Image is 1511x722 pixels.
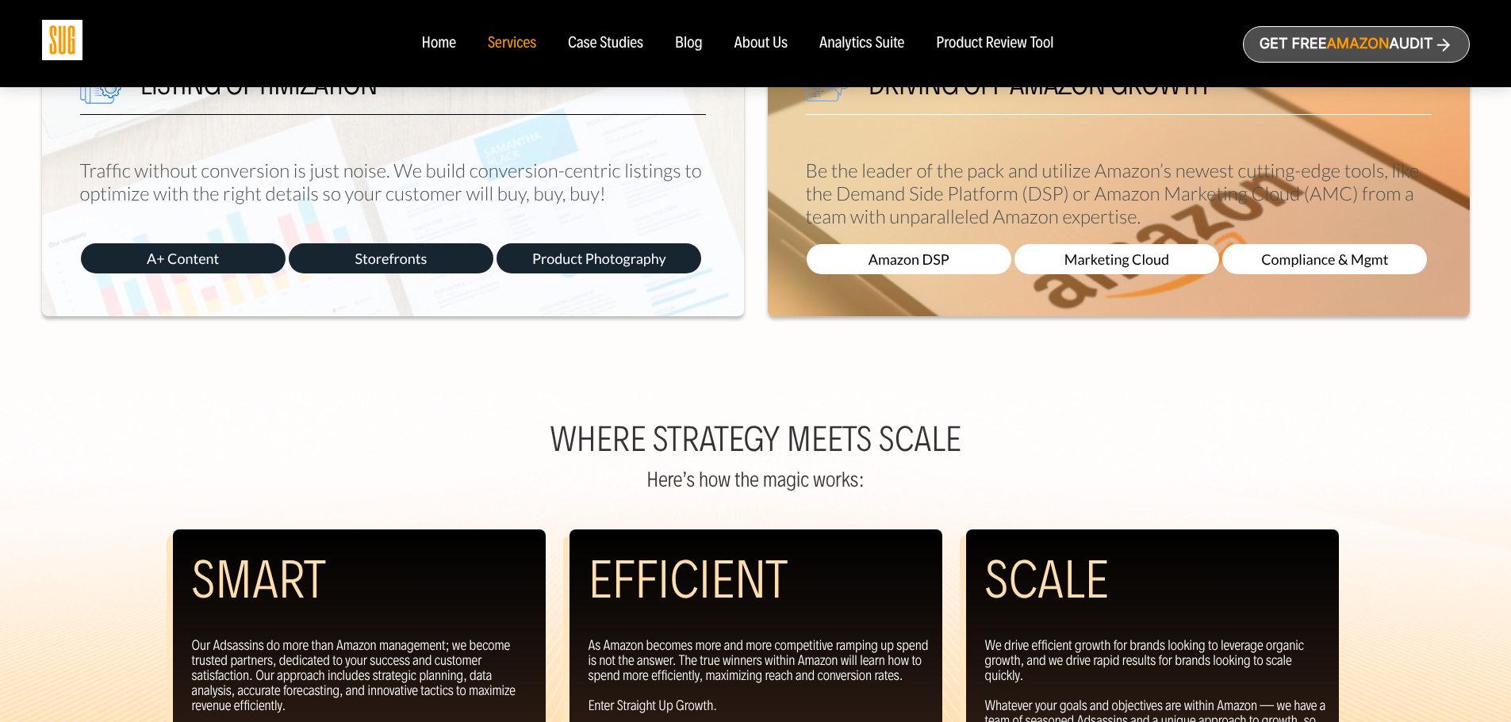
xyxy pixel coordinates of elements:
[807,244,1011,274] span: Amazon DSP
[42,20,82,60] img: Sug
[806,69,1432,115] h5: Driving off Amazon growth
[568,35,643,52] a: Case Studies
[497,243,701,273] span: Product Photography
[1243,26,1470,63] a: Get freeAmazonAudit
[80,159,706,205] p: Traffic without conversion is just noise. We build conversion-centric listings to optimize with t...
[488,35,536,52] a: Services
[289,243,493,273] span: Storefronts
[421,35,455,52] a: Home
[192,548,326,612] h2: Smart
[81,243,286,273] span: A+ Content
[1014,244,1219,274] span: Marketing Cloud
[985,548,1109,612] h2: Scale
[675,35,703,52] a: Blog
[1326,36,1389,52] span: Amazon
[589,548,788,612] h2: Efficient
[734,35,788,52] a: About Us
[80,69,706,115] h5: Listing Optimization
[819,35,904,52] a: Analytics Suite
[936,35,1053,52] a: Product Review Tool
[806,159,1432,228] p: Be the leader of the pack and utilize Amazon’s newest cutting-edge tools, like the Demand Side Pl...
[1222,244,1427,274] span: Compliance & Mgmt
